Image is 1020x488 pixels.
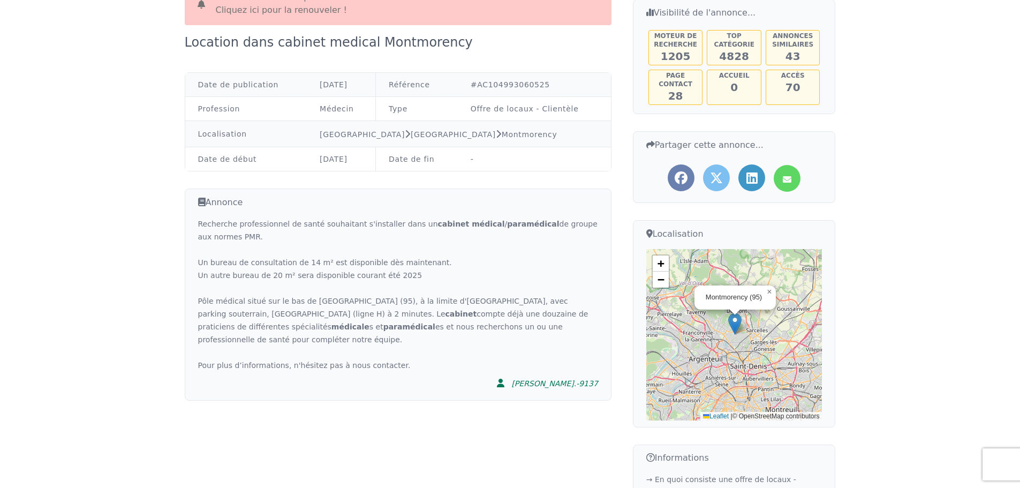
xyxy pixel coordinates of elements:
span: 70 [785,81,800,94]
div: Montmorency (95) [706,293,762,302]
h5: Moteur de recherche [650,32,701,49]
td: [DATE] [307,147,375,171]
h5: Page contact [650,71,701,88]
strong: cabinet médical [438,220,505,228]
h3: Annonce [198,196,598,209]
td: [DATE] [307,73,375,97]
a: Partager l'annonce par mail [774,165,800,192]
h5: Accès [767,71,819,80]
strong: paramédical [383,322,435,331]
div: [PERSON_NAME].-9137 [511,378,598,389]
h3: Visibilité de l'annonce... [646,6,822,19]
a: Partager l'annonce sur LinkedIn [738,164,765,191]
span: 4828 [719,50,749,63]
div: Location dans cabinet medical Montmorency [185,34,479,51]
a: Montmorency [502,130,557,139]
h5: Top catégorie [708,32,760,49]
a: Médecin [320,104,354,113]
h3: Localisation [646,227,822,241]
td: Profession [185,97,307,121]
strong: médicale [331,322,369,331]
a: Partager l'annonce sur Facebook [668,164,694,191]
a: Offre de locaux - Clientèle [471,104,579,113]
div: Recherche professionnel de santé souhaitant s'installer dans un / de groupe aux normes PMR. Un bu... [198,217,598,372]
h5: Annonces similaires [767,32,819,49]
div: © OpenStreetMap contributors [700,412,822,421]
img: Marker [728,313,742,335]
td: Localisation [185,121,307,147]
strong: cabinet [445,310,477,318]
td: Type [375,97,457,121]
a: Leaflet [703,412,729,420]
td: Référence [375,73,457,97]
td: Date de publication [185,73,307,97]
a: Zoom out [653,272,669,288]
span: 28 [668,89,683,102]
span: 0 [730,81,738,94]
h3: Partager cette annonce... [646,138,822,152]
td: Date de fin [375,147,457,171]
td: #AC104993060525 [458,73,611,97]
a: Zoom in [653,256,669,272]
span: × [767,287,772,296]
a: Cliquez ici pour la renouveler ! [216,5,347,15]
span: + [658,257,664,270]
a: [GEOGRAPHIC_DATA] [411,130,496,139]
h5: Accueil [708,71,760,80]
a: [PERSON_NAME].-9137 [490,372,598,394]
td: - [458,147,611,171]
span: − [658,273,664,286]
span: | [730,412,732,420]
a: Close popup [763,286,776,298]
td: Date de début [185,147,307,171]
strong: paramédical [507,220,559,228]
a: [GEOGRAPHIC_DATA] [320,130,405,139]
a: Partager l'annonce sur Twitter [703,164,730,191]
span: 1205 [661,50,691,63]
span: 43 [785,50,800,63]
h3: Informations [646,452,822,464]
